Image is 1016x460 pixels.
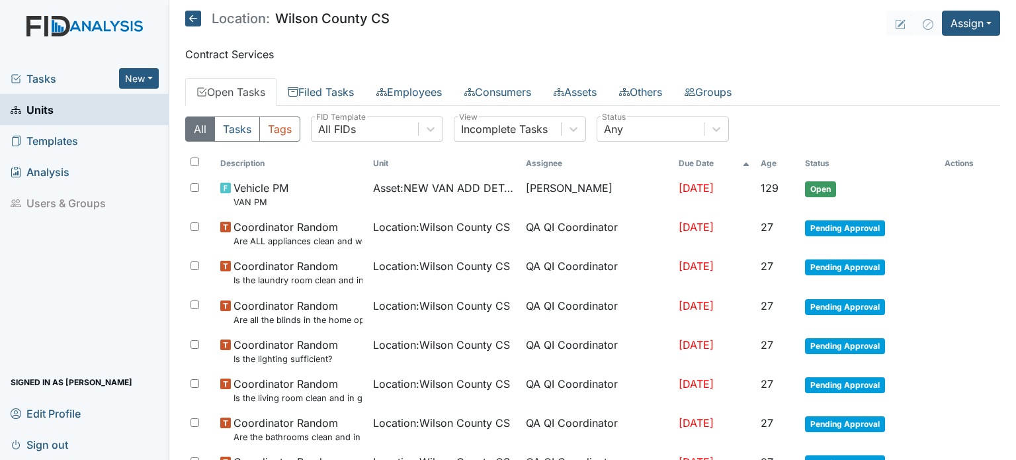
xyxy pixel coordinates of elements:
td: QA QI Coordinator [521,253,673,292]
span: Location : Wilson County CS [373,298,510,314]
td: [PERSON_NAME] [521,175,673,214]
p: Contract Services [185,46,1000,62]
span: Location : Wilson County CS [373,219,510,235]
a: Tasks [11,71,119,87]
small: Is the living room clean and in good repair? [233,392,362,404]
a: Groups [673,78,743,106]
a: Employees [365,78,453,106]
span: Open [805,181,836,197]
small: Are all the blinds in the home operational and clean? [233,314,362,326]
span: Analysis [11,161,69,182]
span: Pending Approval [805,299,885,315]
span: [DATE] [679,338,714,351]
button: All [185,116,215,142]
span: Edit Profile [11,403,81,424]
div: All FIDs [318,121,356,137]
input: Toggle All Rows Selected [190,158,199,166]
span: Pending Approval [805,259,885,275]
span: Location : Wilson County CS [373,415,510,431]
span: Signed in as [PERSON_NAME] [11,372,132,392]
span: [DATE] [679,299,714,312]
button: Tags [259,116,300,142]
span: Sign out [11,434,68,455]
span: 129 [761,181,779,195]
span: Units [11,99,54,120]
span: Coordinator Random Are ALL appliances clean and working properly? [233,219,362,248]
th: Assignee [521,152,673,175]
span: 27 [761,416,773,430]
small: Is the laundry room clean and in good repair? [233,274,362,287]
a: Open Tasks [185,78,276,106]
th: Toggle SortBy [755,152,799,175]
span: [DATE] [679,377,714,391]
th: Actions [939,152,1000,175]
small: Are ALL appliances clean and working properly? [233,235,362,248]
button: Tasks [214,116,260,142]
span: [DATE] [679,220,714,234]
a: Others [608,78,673,106]
div: Type filter [185,116,300,142]
div: Incomplete Tasks [461,121,548,137]
span: [DATE] [679,416,714,430]
span: Pending Approval [805,416,885,432]
span: Coordinator Random Is the laundry room clean and in good repair? [233,258,362,287]
span: Vehicle PM VAN PM [233,180,288,208]
span: Coordinator Random Is the lighting sufficient? [233,337,338,365]
a: Assets [542,78,608,106]
span: 27 [761,299,773,312]
small: Is the lighting sufficient? [233,353,338,365]
span: Coordinator Random Is the living room clean and in good repair? [233,376,362,404]
td: QA QI Coordinator [521,332,673,371]
span: Templates [11,130,78,151]
th: Toggle SortBy [368,152,521,175]
span: Pending Approval [805,338,885,354]
span: 27 [761,338,773,351]
span: 27 [761,377,773,391]
td: QA QI Coordinator [521,293,673,332]
td: QA QI Coordinator [521,371,673,410]
a: Filed Tasks [276,78,365,106]
h5: Wilson County CS [185,11,390,26]
span: [DATE] [679,181,714,195]
td: QA QI Coordinator [521,214,673,253]
span: [DATE] [679,259,714,273]
th: Toggle SortBy [673,152,756,175]
div: Any [604,121,623,137]
span: Location : Wilson County CS [373,258,510,274]
button: New [119,68,159,89]
span: Pending Approval [805,220,885,236]
th: Toggle SortBy [800,152,939,175]
span: Location : Wilson County CS [373,376,510,392]
td: QA QI Coordinator [521,410,673,449]
span: Asset : NEW VAN ADD DETAILS [373,180,515,196]
span: Location: [212,12,270,25]
span: Coordinator Random Are all the blinds in the home operational and clean? [233,298,362,326]
th: Toggle SortBy [215,152,368,175]
span: Location : Wilson County CS [373,337,510,353]
small: VAN PM [233,196,288,208]
span: Pending Approval [805,377,885,393]
span: 27 [761,220,773,234]
span: 27 [761,259,773,273]
button: Assign [942,11,1000,36]
span: Coordinator Random Are the bathrooms clean and in good repair? [233,415,362,443]
small: Are the bathrooms clean and in good repair? [233,431,362,443]
a: Consumers [453,78,542,106]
